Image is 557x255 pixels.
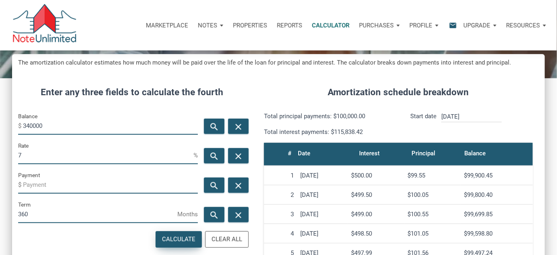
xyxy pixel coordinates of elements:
[351,191,401,199] div: $499.50
[18,119,23,132] span: $
[267,230,294,237] div: 4
[18,86,246,99] h4: Enter any three fields to calculate the fourth
[193,13,228,38] button: Notes
[18,170,40,180] label: Payment
[409,22,432,29] p: Profile
[405,13,443,38] button: Profile
[162,235,195,244] div: Calculate
[212,235,242,244] div: Clear All
[233,22,267,29] p: Properties
[18,200,31,209] label: Term
[198,22,217,29] p: Notes
[18,178,23,191] span: $
[300,172,345,179] div: [DATE]
[501,13,551,38] button: Resources
[359,148,380,159] div: Interest
[307,13,354,38] a: Calculator
[407,172,457,179] div: $99.55
[459,13,501,38] button: Upgrade
[465,148,486,159] div: Balance
[177,208,198,221] span: Months
[233,210,243,220] i: close
[298,148,310,159] div: Date
[351,230,401,237] div: $498.50
[312,22,349,29] p: Calculator
[407,211,457,218] div: $100.55
[228,207,249,222] button: close
[205,231,249,248] button: Clear All
[23,176,198,194] input: Payment
[464,172,530,179] div: $99,900.45
[464,211,530,218] div: $99,699.85
[354,13,405,38] button: Purchases
[204,148,224,163] button: search
[448,21,458,30] i: email
[410,111,436,137] p: Start date
[18,205,177,223] input: Term
[300,191,345,199] div: [DATE]
[233,122,243,132] i: close
[288,148,291,159] div: #
[264,111,393,121] p: Total principal payments: $100,000.00
[18,58,539,67] h5: The amortization calculator estimates how much money will be paid over the life of the loan for p...
[272,13,307,38] button: Reports
[407,191,457,199] div: $100.05
[210,122,219,132] i: search
[351,172,401,179] div: $500.00
[233,151,243,161] i: close
[412,148,436,159] div: Principal
[359,22,394,29] p: Purchases
[407,230,457,237] div: $101.05
[204,207,224,222] button: search
[228,148,249,163] button: close
[228,119,249,134] button: close
[193,149,198,162] span: %
[300,230,345,237] div: [DATE]
[210,151,219,161] i: search
[267,172,294,179] div: 1
[464,191,530,199] div: $99,800.40
[23,117,198,135] input: Balance
[210,181,219,191] i: search
[443,13,459,38] button: email
[210,210,219,220] i: search
[267,191,294,199] div: 2
[258,86,539,99] h4: Amortization schedule breakdown
[277,22,302,29] p: Reports
[204,119,224,134] button: search
[264,127,393,137] p: Total interest payments: $115,838.42
[18,111,37,121] label: Balance
[233,181,243,191] i: close
[228,13,272,38] a: Properties
[300,211,345,218] div: [DATE]
[506,22,540,29] p: Resources
[18,146,193,164] input: Rate
[464,230,530,237] div: $99,598.80
[156,231,202,248] button: Calculate
[18,141,29,150] label: Rate
[146,22,188,29] p: Marketplace
[141,13,193,38] button: Marketplace
[267,211,294,218] div: 3
[351,211,401,218] div: $499.00
[463,22,490,29] p: Upgrade
[12,4,77,46] img: NoteUnlimited
[228,178,249,193] button: close
[204,178,224,193] button: search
